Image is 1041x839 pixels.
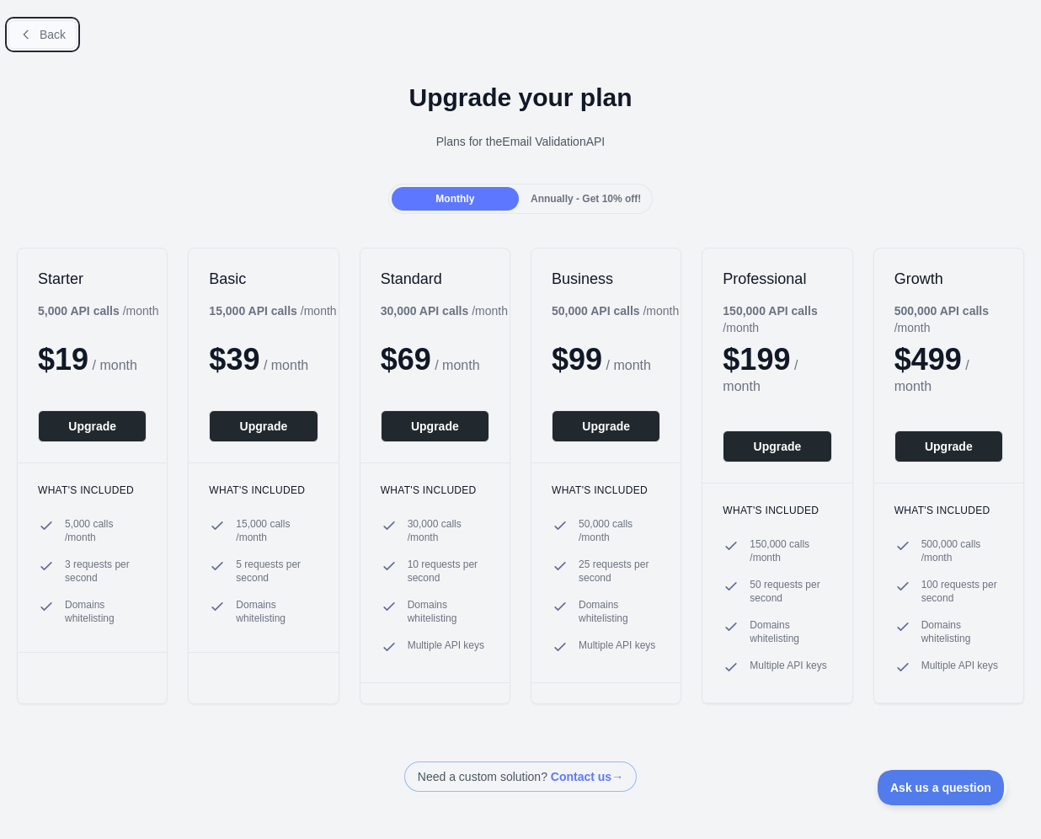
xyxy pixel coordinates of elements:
[750,618,831,645] span: Domains whitelisting
[878,770,1007,805] iframe: Toggle Customer Support
[921,659,998,676] span: Multiple API keys
[408,639,484,655] span: Multiple API keys
[579,639,655,655] span: Multiple API keys
[921,618,1003,645] span: Domains whitelisting
[750,659,826,676] span: Multiple API keys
